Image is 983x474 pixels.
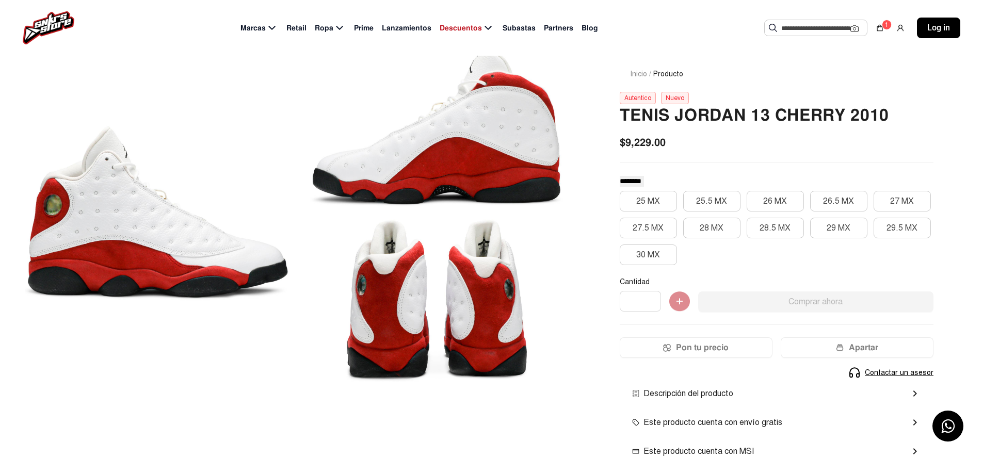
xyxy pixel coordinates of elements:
[632,445,754,457] span: Este producto cuenta con MSI
[810,218,867,238] button: 29 MX
[630,70,647,78] a: Inicio
[632,390,639,397] img: envio
[544,23,573,34] span: Partners
[882,20,892,30] div: 1
[850,24,859,32] img: Cámara
[781,337,933,358] button: Apartar
[315,23,333,34] span: Ropa
[354,23,374,34] span: Prime
[909,445,921,457] mat-icon: chevron_right
[649,69,651,79] span: /
[620,92,656,104] div: Autentico
[620,191,677,211] button: 25 MX
[769,24,777,32] img: Buscar
[620,218,677,238] button: 27.5 MX
[653,69,683,79] span: Producto
[620,244,677,265] button: 30 MX
[810,191,867,211] button: 26.5 MX
[620,104,933,127] h2: Tenis Jordan 13 Cherry 2010
[874,191,931,211] button: 27 MX
[661,92,689,104] div: Nuevo
[240,23,266,34] span: Marcas
[632,448,639,455] img: msi
[620,337,772,358] button: Pon tu precio
[632,419,639,426] img: envio
[874,218,931,238] button: 29.5 MX
[669,291,690,312] img: Agregar al carrito
[620,135,666,150] span: $9,229.00
[286,23,307,34] span: Retail
[683,218,740,238] button: 28 MX
[896,24,905,32] img: user
[23,11,74,44] img: logo
[663,344,671,352] img: Icon.png
[927,22,950,34] span: Log in
[582,23,598,34] span: Blog
[440,23,482,34] span: Descuentos
[632,416,782,429] span: Este producto cuenta con envío gratis
[747,218,804,238] button: 28.5 MX
[747,191,804,211] button: 26 MX
[909,387,921,400] mat-icon: chevron_right
[683,191,740,211] button: 25.5 MX
[836,344,844,352] img: wallet-05.png
[632,387,733,400] span: Descripción del producto
[620,277,933,287] p: Cantidad
[865,367,933,378] span: Contactar un asesor
[698,291,933,312] button: Comprar ahora
[876,24,884,32] img: shopping
[503,23,536,34] span: Subastas
[382,23,431,34] span: Lanzamientos
[909,416,921,429] mat-icon: chevron_right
